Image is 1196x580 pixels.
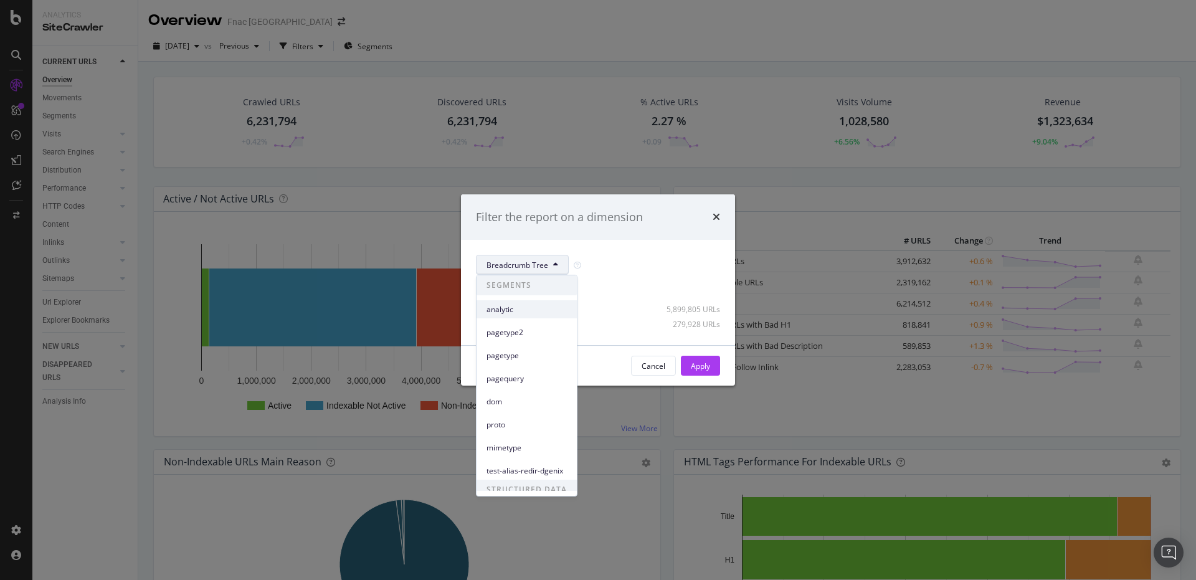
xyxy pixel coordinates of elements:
[713,209,720,226] div: times
[659,304,720,315] div: 5,899,805 URLs
[486,304,567,315] span: analytic
[486,327,567,338] span: pagetype2
[486,373,567,384] span: pagequery
[486,465,567,477] span: test-alias-redir-dgenix
[486,260,548,270] span: Breadcrumb Tree
[642,361,665,371] div: Cancel
[486,442,567,454] span: mimetype
[477,275,577,295] span: SEGMENTS
[476,255,569,275] button: Breadcrumb Tree
[477,480,577,500] span: STRUCTURED DATA
[476,285,720,295] div: Select all data available
[681,356,720,376] button: Apply
[631,356,676,376] button: Cancel
[659,319,720,330] div: 279,928 URLs
[1154,538,1184,568] div: Open Intercom Messenger
[486,419,567,430] span: proto
[461,194,735,386] div: modal
[476,209,643,226] div: Filter the report on a dimension
[486,396,567,407] span: dom
[691,361,710,371] div: Apply
[486,350,567,361] span: pagetype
